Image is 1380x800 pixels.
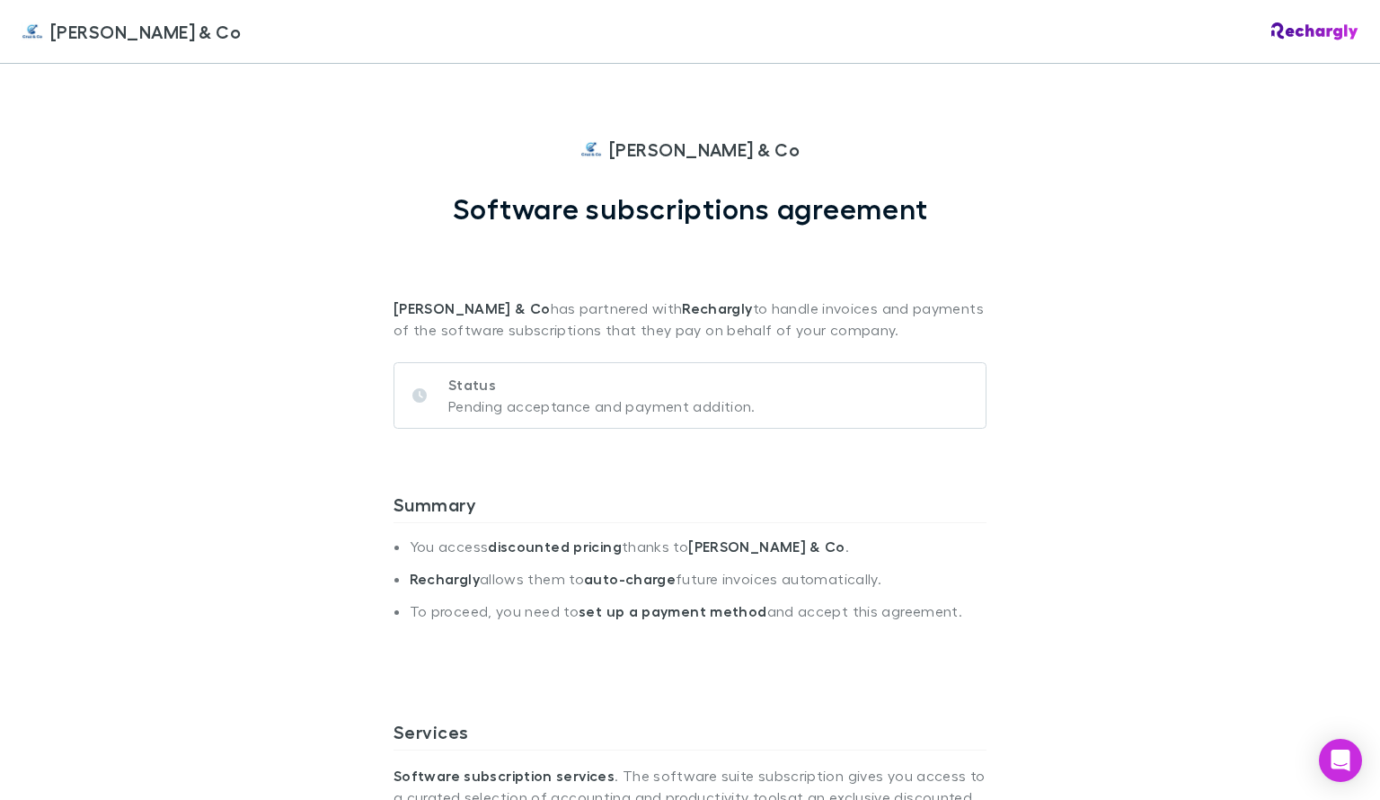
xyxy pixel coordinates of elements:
[1319,739,1362,782] div: Open Intercom Messenger
[394,493,986,522] h3: Summary
[394,299,551,317] strong: [PERSON_NAME] & Co
[580,138,602,160] img: Cruz & Co's Logo
[448,396,756,417] p: Pending acceptance and payment addition.
[410,570,986,602] li: allows them to future invoices automatically.
[1271,22,1358,40] img: Rechargly Logo
[394,721,986,750] h3: Services
[682,299,752,317] strong: Rechargly
[410,538,986,570] li: You access thanks to .
[609,136,800,163] span: [PERSON_NAME] & Co
[50,18,241,45] span: [PERSON_NAME] & Co
[488,538,622,556] strong: discounted pricing
[22,21,43,42] img: Cruz & Co's Logo
[688,538,845,556] strong: [PERSON_NAME] & Co
[394,767,615,785] strong: Software subscription services
[410,570,480,588] strong: Rechargly
[448,374,756,396] p: Status
[410,602,986,635] li: To proceed, you need to and accept this agreement.
[453,191,928,226] h1: Software subscriptions agreement
[394,226,986,341] p: has partnered with to handle invoices and payments of the software subscriptions that they pay on...
[584,570,676,588] strong: auto-charge
[579,602,766,620] strong: set up a payment method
